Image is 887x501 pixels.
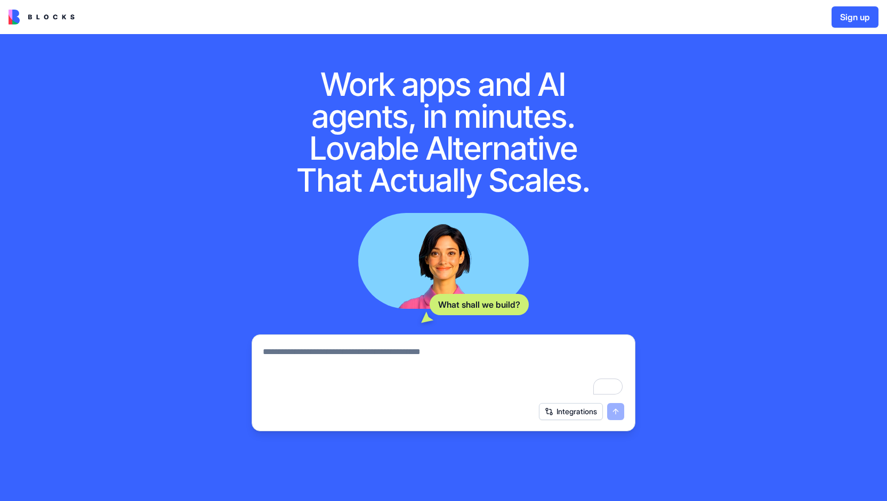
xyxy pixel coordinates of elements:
[263,346,624,397] textarea: To enrich screen reader interactions, please activate Accessibility in Grammarly extension settings
[539,403,603,420] button: Integrations
[430,294,529,315] div: What shall we build?
[290,68,597,196] h1: Work apps and AI agents, in minutes. Lovable Alternative That Actually Scales.
[9,10,75,24] img: logo
[832,6,878,28] button: Sign up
